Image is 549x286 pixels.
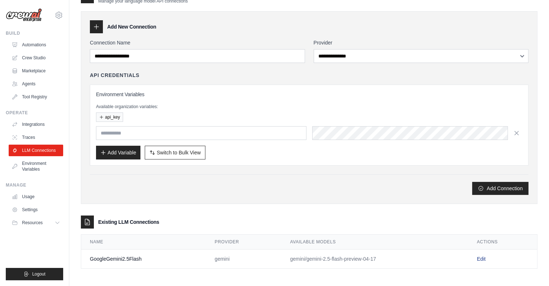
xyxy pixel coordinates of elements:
a: Automations [9,39,63,51]
a: Tool Registry [9,91,63,103]
button: Resources [9,217,63,229]
a: Settings [9,204,63,215]
button: api_key [96,112,123,122]
iframe: Chat Widget [513,251,549,286]
a: Crew Studio [9,52,63,64]
label: Provider [314,39,529,46]
label: Connection Name [90,39,305,46]
button: Add Connection [472,182,528,195]
span: Switch to Bulk View [157,149,201,156]
div: Operate [6,110,63,116]
a: Marketplace [9,65,63,77]
a: Integrations [9,119,63,130]
span: Logout [32,271,45,277]
td: gemini/gemini-2.5-flash-preview-04-17 [282,249,468,269]
a: LLM Connections [9,145,63,156]
h3: Existing LLM Connections [98,218,159,226]
th: Available Models [282,235,468,249]
h4: API Credentials [90,72,139,79]
th: Provider [206,235,282,249]
td: gemini [206,249,282,269]
span: Resources [22,220,43,226]
h3: Add New Connection [107,23,156,30]
h3: Environment Variables [96,91,522,98]
th: Name [81,235,206,249]
a: Usage [9,191,63,202]
button: Logout [6,268,63,280]
div: Manage [6,182,63,188]
a: Edit [477,256,485,262]
button: Switch to Bulk View [145,146,205,159]
div: Build [6,30,63,36]
a: Agents [9,78,63,90]
a: Traces [9,132,63,143]
a: Environment Variables [9,158,63,175]
p: Available organization variables: [96,104,522,110]
td: GoogleGemini2.5Flash [81,249,206,269]
img: Logo [6,8,42,22]
button: Add Variable [96,146,140,159]
th: Actions [468,235,537,249]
